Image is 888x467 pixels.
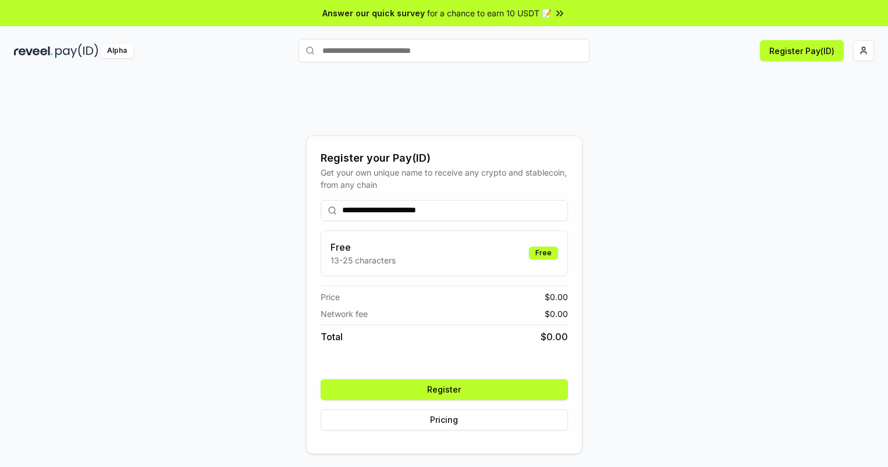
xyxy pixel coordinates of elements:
[541,330,568,344] span: $ 0.00
[760,40,844,61] button: Register Pay(ID)
[321,330,343,344] span: Total
[427,7,552,19] span: for a chance to earn 10 USDT 📝
[321,379,568,400] button: Register
[14,44,53,58] img: reveel_dark
[331,254,396,266] p: 13-25 characters
[101,44,133,58] div: Alpha
[529,247,558,259] div: Free
[321,409,568,430] button: Pricing
[322,7,425,19] span: Answer our quick survey
[331,240,396,254] h3: Free
[55,44,98,58] img: pay_id
[321,150,568,166] div: Register your Pay(ID)
[321,308,368,320] span: Network fee
[321,166,568,191] div: Get your own unique name to receive any crypto and stablecoin, from any chain
[545,291,568,303] span: $ 0.00
[545,308,568,320] span: $ 0.00
[321,291,340,303] span: Price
